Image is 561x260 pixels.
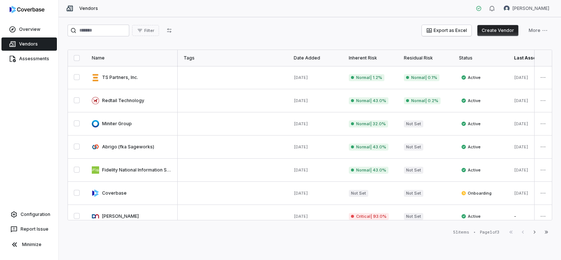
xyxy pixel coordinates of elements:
[453,230,469,235] div: 51 items
[461,98,481,104] span: Active
[513,6,549,11] span: [PERSON_NAME]
[477,25,518,36] button: Create Vendor
[132,25,159,36] button: Filter
[349,55,392,61] div: Inherent Risk
[184,55,282,61] div: Tags
[294,55,337,61] div: Date Added
[349,120,388,127] span: Normal | 32.0%
[349,144,388,151] span: Normal | 43.0%
[1,23,57,36] a: Overview
[404,55,447,61] div: Residual Risk
[461,213,481,219] span: Active
[480,230,499,235] div: Page 1 of 3
[294,144,308,149] span: [DATE]
[79,6,98,11] span: Vendors
[499,3,554,14] button: Shannon LeBlanc avatar[PERSON_NAME]
[3,208,55,221] a: Configuration
[294,214,308,219] span: [DATE]
[514,191,528,196] span: [DATE]
[349,190,368,197] span: Not Set
[461,144,481,150] span: Active
[349,97,388,104] span: Normal | 43.0%
[514,75,528,80] span: [DATE]
[461,75,481,80] span: Active
[404,97,441,104] span: Normal | 0.2%
[294,167,308,173] span: [DATE]
[404,190,423,197] span: Not Set
[459,55,502,61] div: Status
[514,55,557,61] div: Last Assessed
[1,52,57,65] a: Assessments
[294,191,308,196] span: [DATE]
[514,98,528,103] span: [DATE]
[404,144,423,151] span: Not Set
[92,55,172,61] div: Name
[504,6,510,11] img: Shannon LeBlanc avatar
[514,121,528,126] span: [DATE]
[404,74,439,81] span: Normal | 0.1%
[404,213,423,220] span: Not Set
[144,28,154,33] span: Filter
[3,237,55,252] button: Minimize
[461,121,481,127] span: Active
[514,144,528,149] span: [DATE]
[349,213,389,220] span: Critical | 93.0%
[422,25,471,36] button: Export as Excel
[461,167,481,173] span: Active
[349,167,388,174] span: Normal | 43.0%
[3,223,55,236] button: Report Issue
[1,37,57,51] a: Vendors
[294,98,308,103] span: [DATE]
[294,121,308,126] span: [DATE]
[404,120,423,127] span: Not Set
[474,230,475,235] div: •
[349,74,384,81] span: Normal | 1.2%
[294,75,308,80] span: [DATE]
[514,167,528,173] span: [DATE]
[404,167,423,174] span: Not Set
[524,25,552,36] button: More
[461,190,492,196] span: Onboarding
[10,6,44,13] img: logo-D7KZi-bG.svg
